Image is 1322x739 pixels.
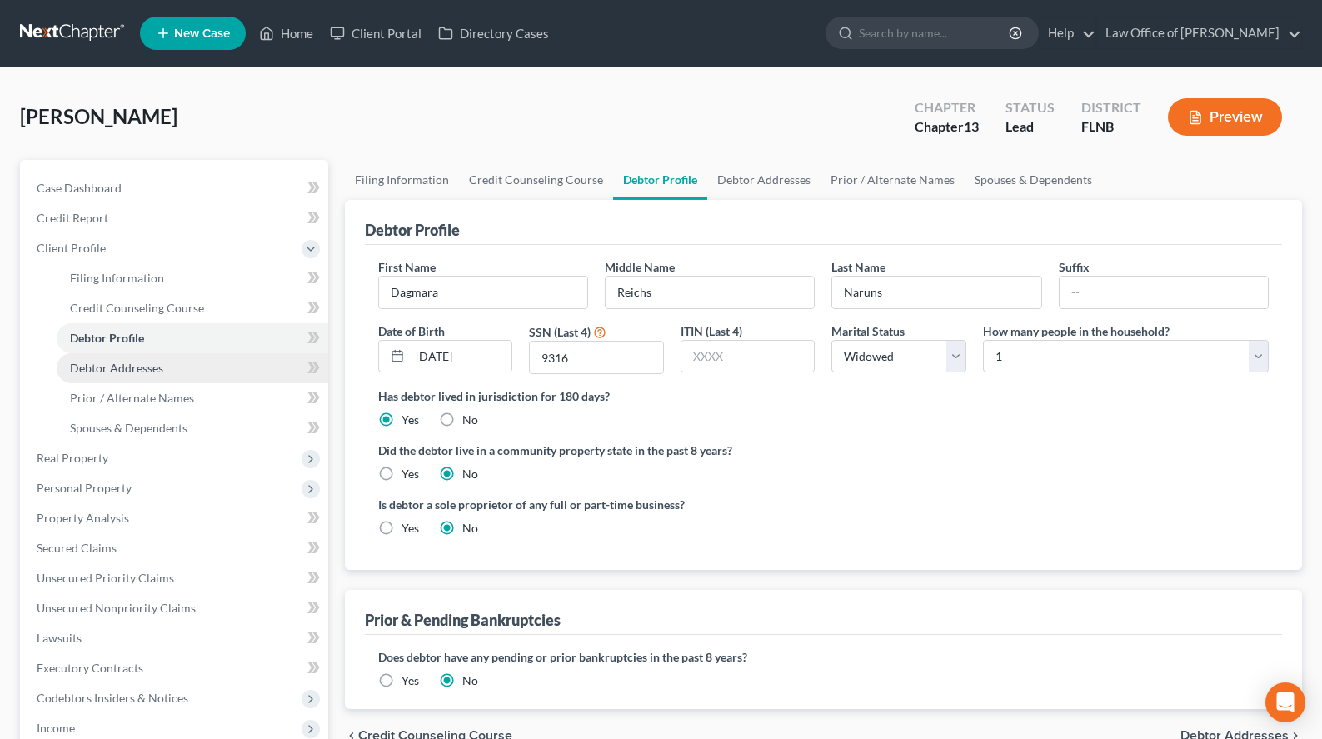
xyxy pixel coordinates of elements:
span: Unsecured Priority Claims [37,571,174,585]
a: Prior / Alternate Names [821,160,965,200]
label: Yes [402,412,419,428]
a: Spouses & Dependents [57,413,328,443]
span: [PERSON_NAME] [20,104,177,128]
div: Prior & Pending Bankruptcies [365,610,561,630]
label: Yes [402,520,419,537]
label: No [462,520,478,537]
a: Lawsuits [23,623,328,653]
span: Credit Report [37,211,108,225]
a: Debtor Addresses [57,353,328,383]
a: Client Portal [322,18,430,48]
input: -- [379,277,587,308]
span: Property Analysis [37,511,129,525]
label: Middle Name [605,258,675,276]
span: 13 [964,118,979,134]
div: District [1081,98,1141,117]
span: Executory Contracts [37,661,143,675]
input: XXXX [681,341,815,372]
label: Last Name [831,258,885,276]
input: MM/DD/YYYY [410,341,512,372]
input: Search by name... [859,17,1011,48]
input: -- [832,277,1040,308]
span: Lawsuits [37,631,82,645]
label: Did the debtor live in a community property state in the past 8 years? [378,442,1269,459]
a: Debtor Profile [57,323,328,353]
label: Is debtor a sole proprietor of any full or part-time business? [378,496,816,513]
a: Unsecured Nonpriority Claims [23,593,328,623]
label: No [462,466,478,482]
label: First Name [378,258,436,276]
div: FLNB [1081,117,1141,137]
label: No [462,412,478,428]
label: Yes [402,466,419,482]
label: No [462,672,478,689]
span: Debtor Addresses [70,361,163,375]
label: Has debtor lived in jurisdiction for 180 days? [378,387,1269,405]
a: Credit Counseling Course [459,160,613,200]
label: Does debtor have any pending or prior bankruptcies in the past 8 years? [378,648,1269,666]
a: Filing Information [57,263,328,293]
a: Home [251,18,322,48]
a: Credit Counseling Course [57,293,328,323]
div: Chapter [915,117,979,137]
span: Income [37,721,75,735]
span: New Case [174,27,230,40]
a: Executory Contracts [23,653,328,683]
a: Directory Cases [430,18,557,48]
label: How many people in the household? [983,322,1170,340]
label: SSN (Last 4) [529,323,591,341]
span: Credit Counseling Course [70,301,204,315]
span: Unsecured Nonpriority Claims [37,601,196,615]
input: XXXX [530,342,663,373]
a: Spouses & Dependents [965,160,1102,200]
span: Prior / Alternate Names [70,391,194,405]
a: Secured Claims [23,533,328,563]
input: M.I [606,277,814,308]
a: Prior / Alternate Names [57,383,328,413]
input: -- [1060,277,1268,308]
span: Client Profile [37,241,106,255]
span: Case Dashboard [37,181,122,195]
span: Spouses & Dependents [70,421,187,435]
span: Secured Claims [37,541,117,555]
a: Debtor Addresses [707,160,821,200]
button: Preview [1168,98,1282,136]
div: Chapter [915,98,979,117]
span: Personal Property [37,481,132,495]
span: Filing Information [70,271,164,285]
div: Lead [1005,117,1055,137]
label: Marital Status [831,322,905,340]
a: Property Analysis [23,503,328,533]
label: ITIN (Last 4) [681,322,742,340]
label: Suffix [1059,258,1090,276]
div: Status [1005,98,1055,117]
div: Debtor Profile [365,220,460,240]
span: Real Property [37,451,108,465]
a: Filing Information [345,160,459,200]
a: Case Dashboard [23,173,328,203]
span: Codebtors Insiders & Notices [37,691,188,705]
a: Law Office of [PERSON_NAME] [1097,18,1301,48]
span: Debtor Profile [70,331,144,345]
a: Debtor Profile [613,160,707,200]
a: Credit Report [23,203,328,233]
label: Date of Birth [378,322,445,340]
a: Help [1040,18,1095,48]
a: Unsecured Priority Claims [23,563,328,593]
div: Open Intercom Messenger [1265,682,1305,722]
label: Yes [402,672,419,689]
